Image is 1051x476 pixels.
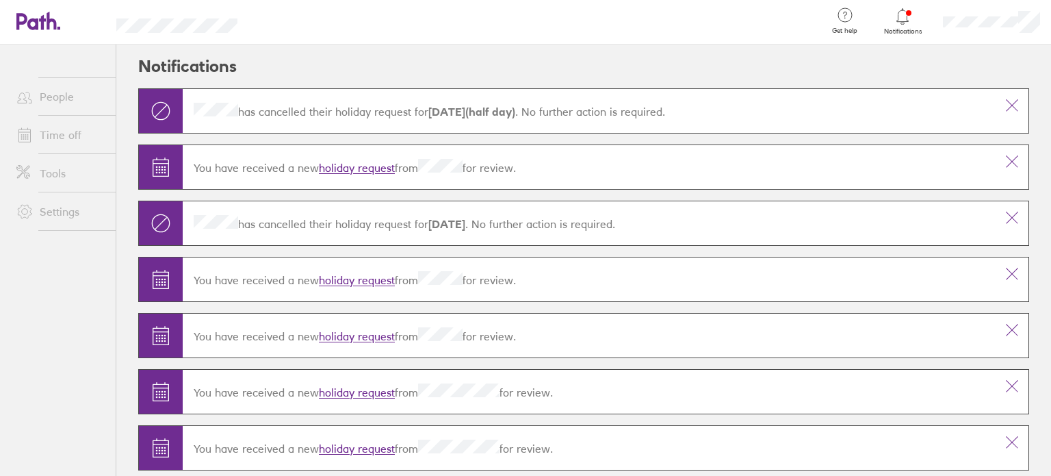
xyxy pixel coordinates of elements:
[319,162,395,175] a: holiday request
[319,274,395,288] a: holiday request
[194,103,985,118] p: has cancelled their holiday request for . No further action is required.
[5,83,116,110] a: People
[194,384,985,399] p: You have received a new from for review.
[5,198,116,225] a: Settings
[428,218,465,231] strong: [DATE]
[881,7,925,36] a: Notifications
[319,386,395,400] a: holiday request
[5,121,116,149] a: Time off
[881,27,925,36] span: Notifications
[194,215,985,231] p: has cancelled their holiday request for . No further action is required.
[428,105,515,119] strong: [DATE] (half day)
[319,330,395,344] a: holiday request
[194,271,985,287] p: You have received a new from for review.
[319,442,395,456] a: holiday request
[194,159,985,175] p: You have received a new from for review.
[822,27,867,35] span: Get help
[194,327,985,343] p: You have received a new from for review.
[5,160,116,187] a: Tools
[138,45,237,88] h2: Notifications
[194,440,985,455] p: You have received a new from for review.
